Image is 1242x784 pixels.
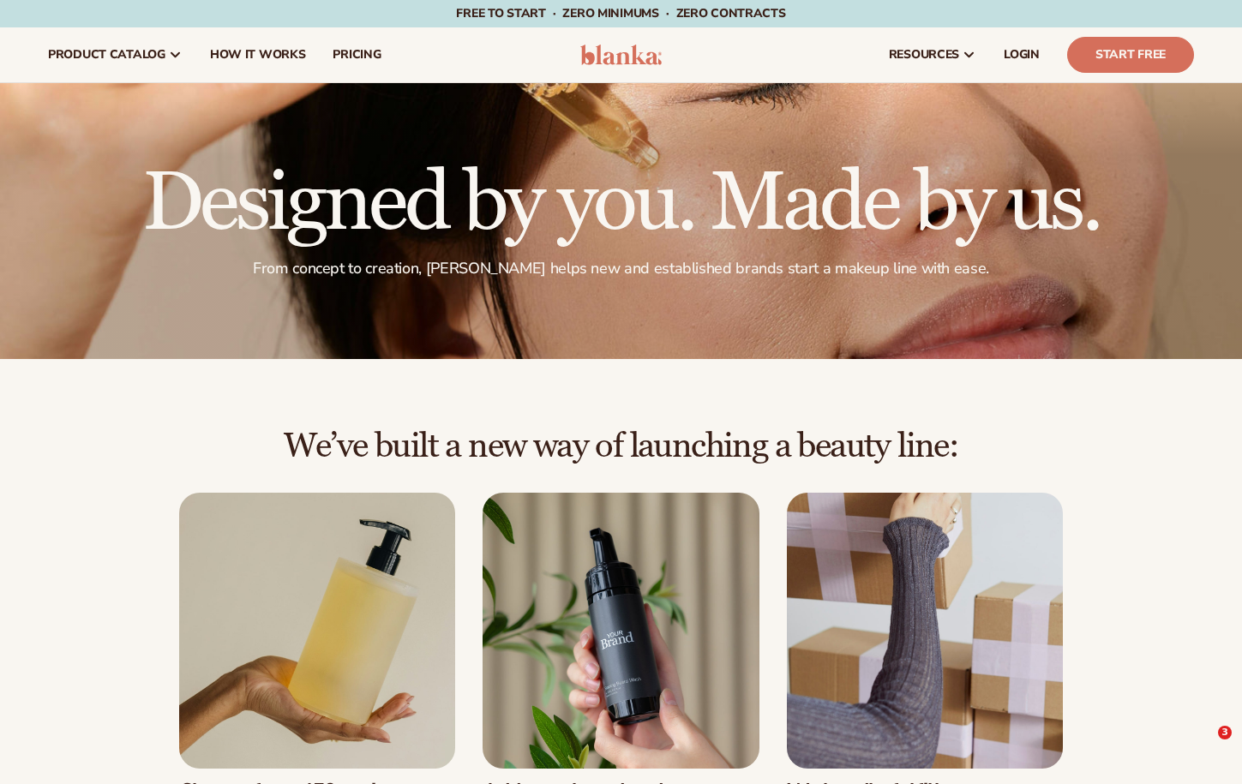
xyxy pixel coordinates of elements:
a: How It Works [196,27,320,82]
img: Female moving shipping boxes. [787,493,1063,769]
a: Start Free [1067,37,1194,73]
p: From concept to creation, [PERSON_NAME] helps new and established brands start a makeup line with... [142,259,1100,278]
span: pricing [333,48,381,62]
span: resources [889,48,959,62]
h1: Designed by you. Made by us. [142,163,1100,245]
iframe: Intercom live chat [1183,726,1224,767]
img: Male hand holding beard wash. [483,493,759,769]
span: How It Works [210,48,306,62]
a: product catalog [34,27,196,82]
span: LOGIN [1004,48,1040,62]
span: product catalog [48,48,165,62]
img: logo [580,45,662,65]
a: LOGIN [990,27,1053,82]
h2: We’ve built a new way of launching a beauty line: [48,428,1194,465]
span: Free to start · ZERO minimums · ZERO contracts [456,5,785,21]
a: pricing [319,27,394,82]
img: Female hand holding soap bottle. [179,493,455,769]
span: 3 [1218,726,1232,739]
a: resources [875,27,990,82]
